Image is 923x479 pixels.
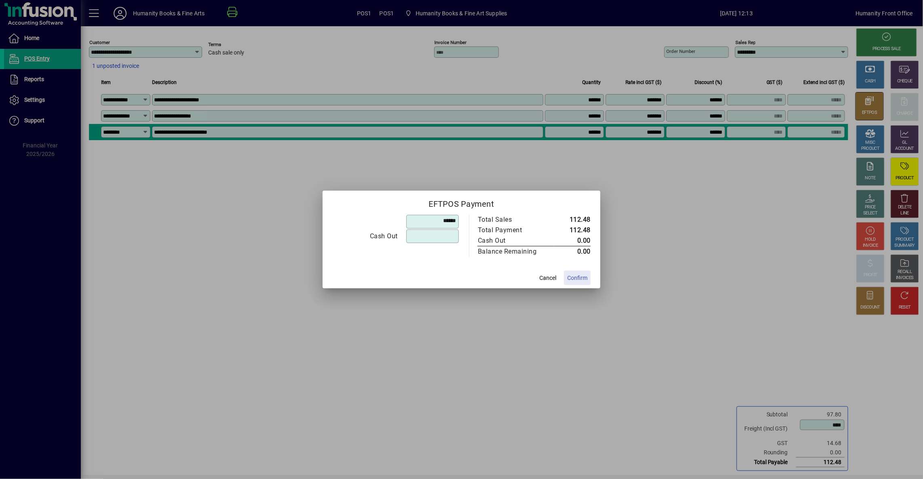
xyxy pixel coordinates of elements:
[333,231,398,241] div: Cash Out
[564,271,591,285] button: Confirm
[539,274,556,282] span: Cancel
[554,225,591,235] td: 112.48
[535,271,561,285] button: Cancel
[554,235,591,246] td: 0.00
[477,225,554,235] td: Total Payment
[478,247,546,256] div: Balance Remaining
[477,214,554,225] td: Total Sales
[554,246,591,257] td: 0.00
[478,236,546,246] div: Cash Out
[554,214,591,225] td: 112.48
[323,191,600,214] h2: EFTPOS Payment
[567,274,587,282] span: Confirm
